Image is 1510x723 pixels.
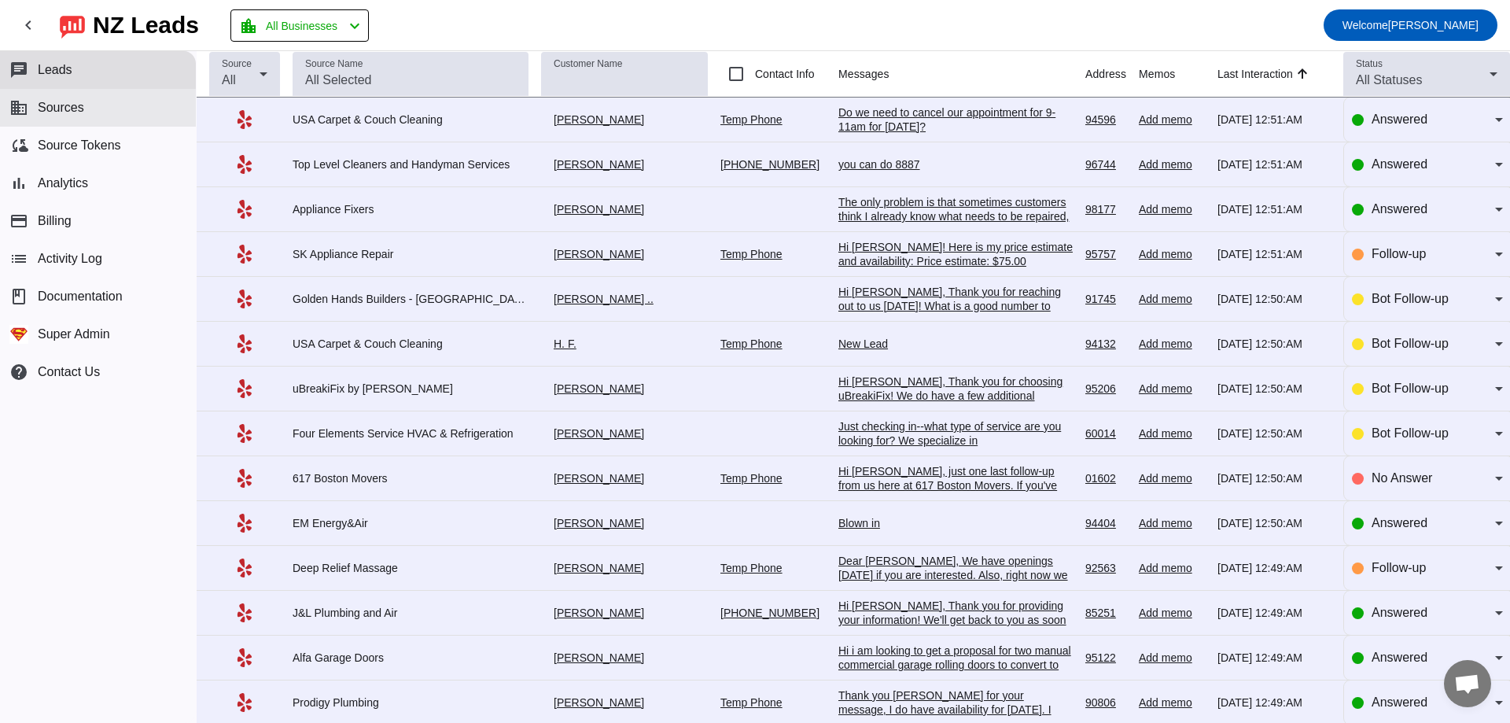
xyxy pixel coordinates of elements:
[541,561,708,575] div: [PERSON_NAME]
[235,424,254,443] mat-icon: Yelp
[1217,113,1331,127] div: [DATE] 12:51:AM
[838,599,1073,641] div: Hi [PERSON_NAME], Thank you for providing your information! We'll get back to you as soon as poss...
[720,338,783,350] a: Temp Phone
[293,157,528,172] div: Top Level Cleaners and Handyman Services
[293,426,528,441] div: Four Elements Service HVAC & Refrigeration
[235,290,254,308] mat-icon: Yelp
[1139,695,1205,710] div: Add memo
[1372,113,1427,126] span: Answered
[541,426,708,441] div: [PERSON_NAME]
[541,202,708,216] div: [PERSON_NAME]
[293,292,528,306] div: Golden Hands Builders - [GEOGRAPHIC_DATA]
[838,285,1073,341] div: Hi [PERSON_NAME], Thank you for reaching out to us [DATE]! What is a good number to reach you? We...
[293,606,528,620] div: J&L Plumbing and Air
[1139,606,1205,620] div: Add memo
[1356,73,1422,87] span: All Statuses
[293,516,528,530] div: EM Energy&Air
[720,113,783,126] a: Temp Phone
[1372,382,1449,395] span: Bot Follow-up
[1372,157,1427,171] span: Answered
[38,327,110,341] span: Super Admin
[1085,51,1139,98] th: Address
[38,365,100,379] span: Contact Us
[1217,471,1331,485] div: [DATE] 12:50:AM
[1372,606,1427,619] span: Answered
[293,337,528,351] div: USA Carpet & Couch Cleaning
[838,195,1073,266] div: The only problem is that sometimes customers think I already know what needs to be repaired, but ...
[293,247,528,261] div: SK Appliance Repair
[838,51,1085,98] th: Messages
[1372,247,1426,260] span: Follow-up
[541,292,708,306] div: [PERSON_NAME] ..
[1139,202,1205,216] div: Add memo
[1085,516,1126,530] div: 94404
[38,138,121,153] span: Source Tokens
[1139,382,1205,396] div: Add memo
[293,202,528,216] div: Appliance Fixers
[38,290,123,304] span: Documentation
[720,158,819,171] a: [PHONE_NUMBER]
[1085,292,1126,306] div: 91745
[1217,66,1293,82] div: Last Interaction
[1085,606,1126,620] div: 85251
[9,61,28,79] mat-icon: chat
[293,382,528,396] div: uBreakiFix by [PERSON_NAME]
[1356,59,1383,69] mat-label: Status
[9,363,28,382] mat-icon: help
[222,73,236,87] span: All
[1139,157,1205,172] div: Add memo
[1372,292,1449,305] span: Bot Follow-up
[93,14,199,36] div: NZ Leads
[838,516,1073,530] div: Blown in
[1217,426,1331,441] div: [DATE] 12:50:AM
[235,155,254,174] mat-icon: Yelp
[541,606,708,620] div: [PERSON_NAME]
[1372,651,1427,664] span: Answered
[60,12,85,39] img: logo
[1085,157,1126,172] div: 96744
[1372,695,1427,709] span: Answered
[305,71,516,90] input: All Selected
[1217,157,1331,172] div: [DATE] 12:51:AM
[9,174,28,193] mat-icon: bar_chart
[235,334,254,353] mat-icon: Yelp
[838,157,1073,172] div: you can do 8887
[235,110,254,129] mat-icon: Yelp
[1085,337,1126,351] div: 94132
[293,471,528,485] div: 617 Boston Movers
[541,471,708,485] div: [PERSON_NAME]
[9,212,28,231] mat-icon: payment
[1085,426,1126,441] div: 60014
[1139,51,1217,98] th: Memos
[9,136,28,155] mat-icon: cloud_sync
[838,554,1073,710] div: Dear [PERSON_NAME], We have openings [DATE] if you are interested. Also, right now we have a spec...
[1217,247,1331,261] div: [DATE] 12:51:AM
[720,248,783,260] a: Temp Phone
[1139,113,1205,127] div: Add memo
[1372,516,1427,529] span: Answered
[554,59,622,69] mat-label: Customer Name
[1217,561,1331,575] div: [DATE] 12:49:AM
[235,559,254,577] mat-icon: Yelp
[541,695,708,710] div: [PERSON_NAME]
[235,469,254,488] mat-icon: Yelp
[838,105,1073,134] div: Do we need to cancel our appointment for 9-11am for [DATE]?
[1085,651,1126,665] div: 95122
[1139,292,1205,306] div: Add memo
[235,693,254,712] mat-icon: Yelp
[1372,561,1426,574] span: Follow-up
[1217,651,1331,665] div: [DATE] 12:49:AM
[541,157,708,172] div: [PERSON_NAME]
[38,101,84,115] span: Sources
[293,113,528,127] div: USA Carpet & Couch Cleaning
[235,603,254,622] mat-icon: Yelp
[1085,113,1126,127] div: 94596
[838,374,1073,459] div: Hi [PERSON_NAME], Thank you for choosing uBreakiFix! We do have a few additional questions if you...
[1217,382,1331,396] div: [DATE] 12:50:AM
[720,562,783,574] a: Temp Phone
[293,651,528,665] div: Alfa Garage Doors
[1139,471,1205,485] div: Add memo
[1342,19,1388,31] span: Welcome
[1217,516,1331,530] div: [DATE] 12:50:AM
[541,113,708,127] div: [PERSON_NAME]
